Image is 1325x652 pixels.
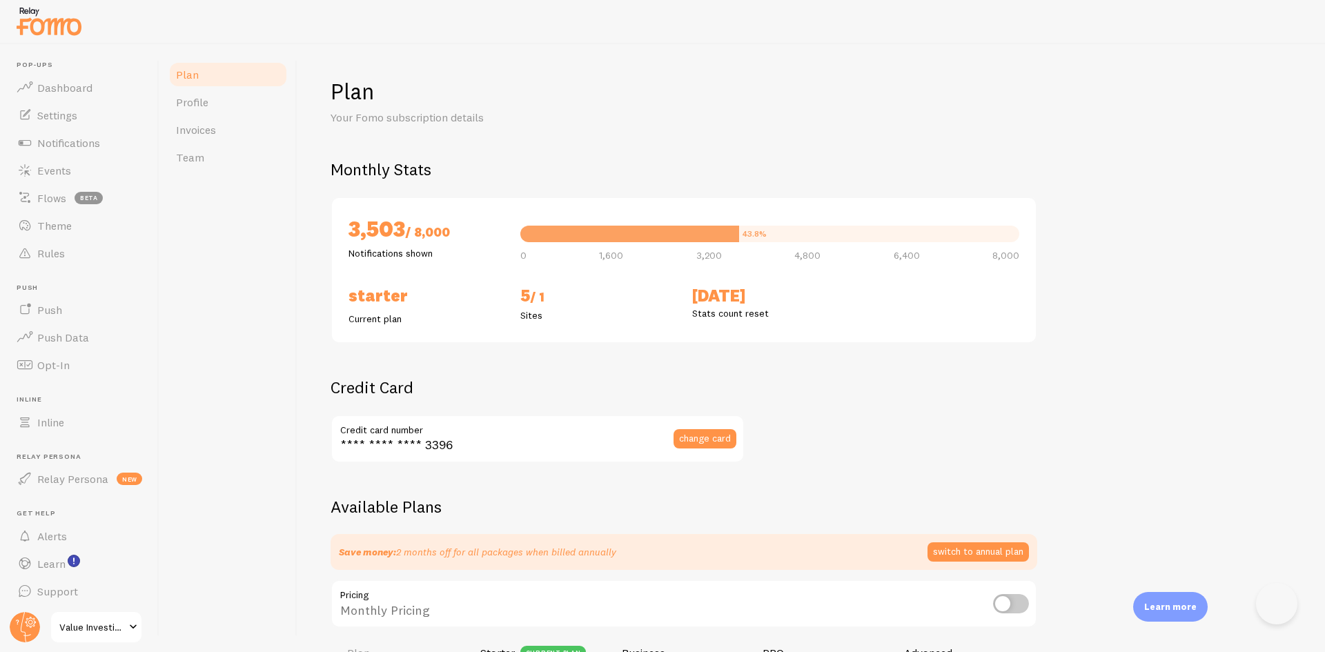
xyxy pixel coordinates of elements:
[8,129,150,157] a: Notifications
[679,433,731,443] span: change card
[331,159,1292,180] h2: Monthly Stats
[37,358,70,372] span: Opt-In
[37,246,65,260] span: Rules
[168,116,288,144] a: Invoices
[8,465,150,493] a: Relay Persona new
[331,377,745,398] h2: Credit Card
[37,108,77,122] span: Settings
[17,284,150,293] span: Push
[14,3,84,39] img: fomo-relay-logo-orange.svg
[992,250,1019,260] span: 8,000
[8,577,150,605] a: Support
[405,224,450,240] span: / 8,000
[37,164,71,177] span: Events
[37,529,67,543] span: Alerts
[331,496,1292,517] h2: Available Plans
[331,580,1037,630] div: Monthly Pricing
[599,250,623,260] span: 1,600
[37,303,62,317] span: Push
[8,296,150,324] a: Push
[50,611,143,644] a: Value Investing Academy
[37,136,100,150] span: Notifications
[17,453,150,462] span: Relay Persona
[37,472,108,486] span: Relay Persona
[37,81,92,95] span: Dashboard
[8,101,150,129] a: Settings
[17,61,150,70] span: Pop-ups
[674,429,736,448] button: change card
[37,584,78,598] span: Support
[176,68,199,81] span: Plan
[743,230,767,238] div: 43.8%
[75,192,103,204] span: beta
[339,545,616,559] p: 2 months off for all packages when billed annually
[331,110,662,126] p: Your Fomo subscription details
[176,150,204,164] span: Team
[692,285,847,306] h2: [DATE]
[8,74,150,101] a: Dashboard
[794,250,821,260] span: 4,800
[37,415,64,429] span: Inline
[331,77,1292,106] h1: Plan
[530,289,544,305] span: / 1
[168,88,288,116] a: Profile
[894,250,920,260] span: 6,400
[520,285,676,308] h2: 5
[1144,600,1197,613] p: Learn more
[339,546,396,558] strong: Save money:
[68,555,80,567] svg: <p>Watch New Feature Tutorials!</p>
[17,395,150,404] span: Inline
[17,509,150,518] span: Get Help
[692,306,847,320] p: Stats count reset
[37,557,66,571] span: Learn
[8,408,150,436] a: Inline
[168,61,288,88] a: Plan
[1133,592,1208,622] div: Learn more
[8,550,150,577] a: Learn
[176,95,208,109] span: Profile
[117,473,142,485] span: new
[176,123,216,137] span: Invoices
[1256,583,1297,624] iframe: Help Scout Beacon - Open
[349,246,504,260] p: Notifications shown
[8,157,150,184] a: Events
[8,239,150,267] a: Rules
[37,191,66,205] span: Flows
[59,619,125,635] span: Value Investing Academy
[37,219,72,233] span: Theme
[520,308,676,322] p: Sites
[168,144,288,171] a: Team
[927,542,1029,562] button: switch to annual plan
[37,330,89,344] span: Push Data
[331,415,745,438] label: Credit card number
[8,184,150,212] a: Flows beta
[8,522,150,550] a: Alerts
[696,250,722,260] span: 3,200
[349,285,504,306] h2: Starter
[8,351,150,379] a: Opt-In
[349,215,504,246] h2: 3,503
[8,212,150,239] a: Theme
[349,312,504,326] p: Current plan
[8,324,150,351] a: Push Data
[520,250,527,260] span: 0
